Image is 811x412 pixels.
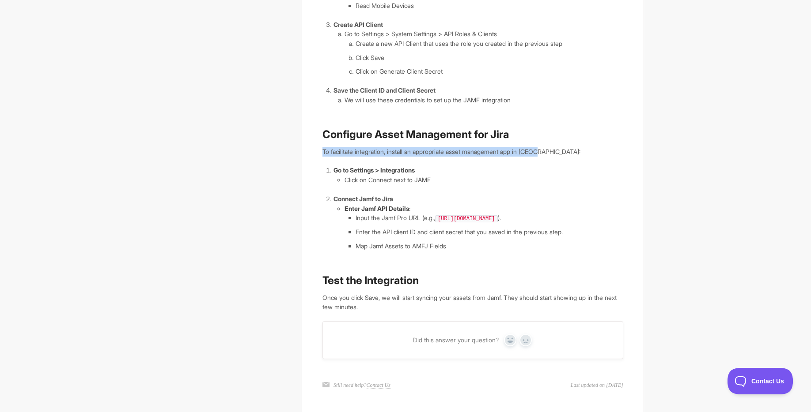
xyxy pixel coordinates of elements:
[333,86,436,94] b: Save the Client ID and Client Secret
[356,1,623,11] li: Read Mobile Devices
[322,273,623,288] h2: Test the Integration
[728,368,793,394] iframe: Toggle Customer Support
[345,204,623,251] li: :
[322,147,623,157] p: To facilitate integration, install an appropriate asset management app in [GEOGRAPHIC_DATA]:
[413,336,499,344] span: Did this answer your question?
[356,213,623,223] li: Input the Jamf Pro URL (e.g., ).
[322,127,623,142] h2: Configure Asset Management for Jira
[356,227,623,237] li: Enter the API client ID and client secret that you saved in the previous step.
[367,382,390,389] a: Contact Us
[345,205,409,212] strong: Enter Jamf API Details
[345,29,623,76] li: Go to Settings > System Settings > API Roles & Clients
[356,53,623,63] li: Click Save
[333,195,393,202] b: Connect Jamf to Jira
[356,39,623,49] li: Create a new API Client that uses the role you created in the previous step
[322,293,623,312] p: Once you click Save, we will start syncing your assets from Jamf. They should start showing up in...
[333,381,390,389] p: Still need help?
[345,175,623,185] li: Click on Connect next to JAMF
[333,166,415,174] strong: Go to Settings > Integrations
[356,67,623,76] li: Click on Generate Client Secret
[435,215,498,222] code: [URL][DOMAIN_NAME]
[356,241,623,251] li: Map Jamf Assets to AMFJ Fields
[345,95,623,105] li: We will use these credentials to set up the JAMF integration
[571,381,623,389] time: Last updated on [DATE]
[333,21,383,28] b: Create API Client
